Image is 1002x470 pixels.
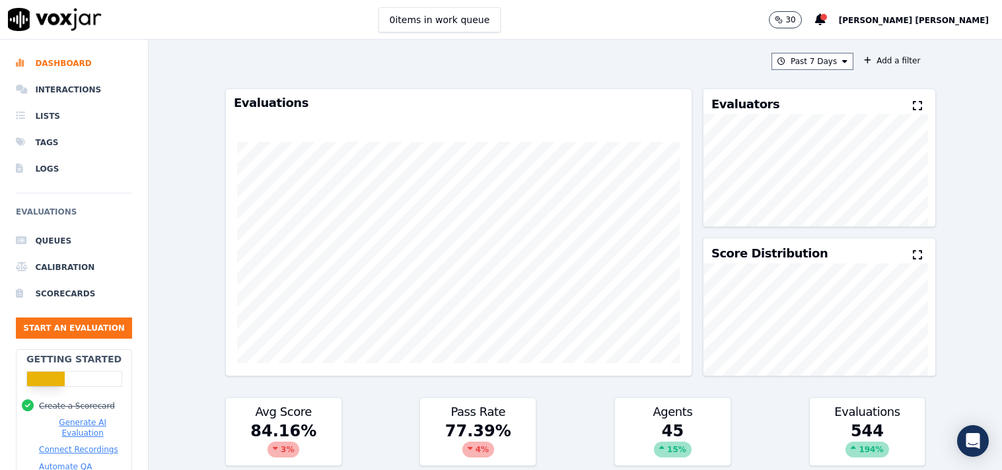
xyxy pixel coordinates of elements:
h3: Evaluations [818,406,917,418]
button: Connect Recordings [39,444,118,455]
div: Open Intercom Messenger [957,425,989,457]
img: voxjar logo [8,8,102,31]
h3: Evaluations [234,97,684,109]
h3: Evaluators [711,98,779,110]
button: Add a filter [859,53,925,69]
h3: Pass Rate [428,406,528,418]
p: 30 [785,15,795,25]
a: Interactions [16,77,132,103]
button: 0items in work queue [378,7,501,32]
div: 45 [615,420,731,465]
button: Past 7 Days [771,53,853,70]
div: 544 [810,420,925,465]
div: 15 % [654,442,692,457]
button: 30 [769,11,814,28]
div: 194 % [845,442,888,457]
div: 3 % [268,442,299,457]
a: Tags [16,129,132,156]
a: Scorecards [16,281,132,307]
span: [PERSON_NAME] [PERSON_NAME] [839,16,989,25]
div: 84.16 % [226,420,341,465]
h3: Agents [623,406,723,418]
button: Start an Evaluation [16,318,132,339]
a: Dashboard [16,50,132,77]
button: Create a Scorecard [39,401,115,411]
button: Generate AI Evaluation [39,417,126,438]
a: Logs [16,156,132,182]
a: Calibration [16,254,132,281]
button: [PERSON_NAME] [PERSON_NAME] [839,12,1002,28]
a: Lists [16,103,132,129]
div: 77.39 % [420,420,536,465]
a: Queues [16,228,132,254]
h3: Avg Score [234,406,334,418]
button: 30 [769,11,801,28]
div: 4 % [462,442,494,457]
h6: Evaluations [16,204,132,228]
h3: Score Distribution [711,248,828,259]
h2: Getting Started [26,352,122,366]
